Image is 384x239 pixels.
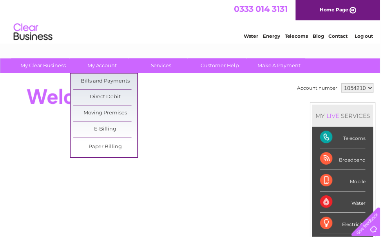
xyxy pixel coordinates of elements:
img: logo.png [13,20,53,44]
td: Account number [298,82,343,96]
a: Moving Premises [74,107,139,122]
a: Make A Payment [250,59,314,74]
div: LIVE [328,113,344,121]
div: Clear Business is a trading name of Verastar Limited (registered in [GEOGRAPHIC_DATA] No. 3667643... [7,4,378,38]
a: Log out [358,33,377,39]
a: Direct Debit [74,90,139,106]
a: Services [130,59,195,74]
a: Customer Help [190,59,255,74]
div: Mobile [323,172,369,193]
a: Bills and Payments [74,74,139,90]
a: Water [246,33,261,39]
a: E-Billing [74,123,139,138]
div: Broadband [323,150,369,171]
a: Telecoms [288,33,311,39]
a: My Clear Business [11,59,76,74]
a: Contact [332,33,351,39]
div: Telecoms [323,128,369,150]
a: My Account [71,59,136,74]
a: Energy [266,33,283,39]
a: 0333 014 3131 [236,4,290,14]
a: Blog [316,33,327,39]
div: Water [323,193,369,215]
div: MY SERVICES [315,106,377,128]
a: Paper Billing [74,141,139,156]
div: Electricity [323,215,369,237]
